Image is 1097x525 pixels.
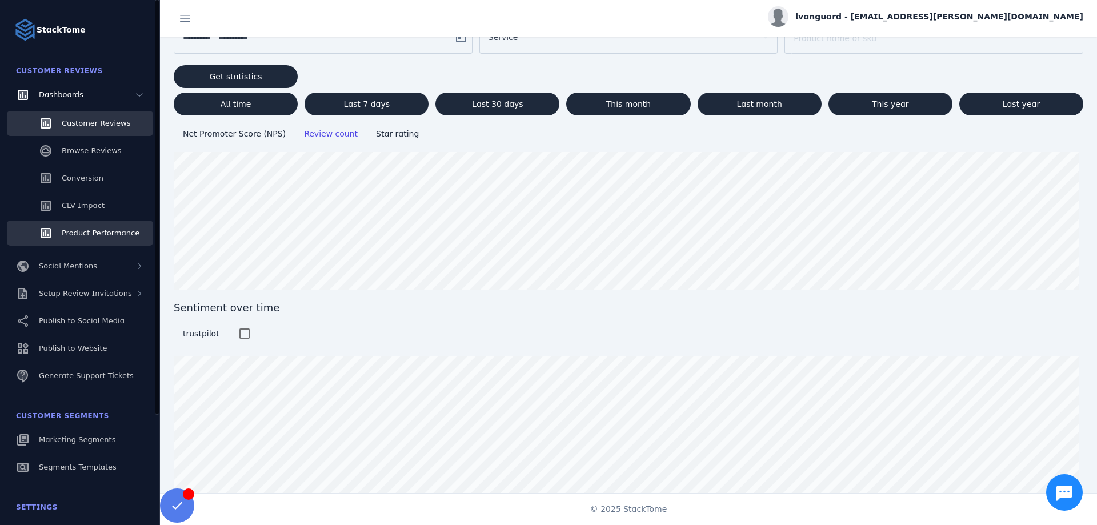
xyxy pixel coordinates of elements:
a: Generate Support Tickets [7,363,153,388]
span: Conversion [62,174,103,182]
span: Segments Templates [39,463,117,471]
span: Customer Segments [16,412,109,420]
span: Marketing Segments [39,435,115,444]
a: Customer Reviews [7,111,153,136]
a: Browse Reviews [7,138,153,163]
strong: StackTome [37,24,86,36]
button: Last 7 days [305,93,429,115]
span: Generate Support Tickets [39,371,134,380]
span: lvanguard - [EMAIL_ADDRESS][PERSON_NAME][DOMAIN_NAME] [795,11,1083,23]
button: Open calendar [450,26,473,49]
span: Review count [304,129,358,138]
span: Dashboards [39,90,83,99]
span: © 2025 StackTome [590,503,667,515]
span: CLV Impact [62,201,105,210]
span: Get statistics [210,73,262,81]
span: This month [606,100,651,108]
a: Marketing Segments [7,427,153,452]
button: Last year [959,93,1083,115]
a: Product Performance [7,221,153,246]
span: All time [221,100,251,108]
span: Setup Review Invitations [39,289,132,298]
button: This month [566,93,690,115]
span: Net Promoter Score (NPS) [183,129,286,138]
span: trustpilot [183,329,219,338]
span: Last month [736,100,782,108]
span: Sentiment over time [174,300,1083,315]
button: Last 30 days [435,93,559,115]
button: This year [828,93,952,115]
img: Logo image [14,18,37,41]
a: CLV Impact [7,193,153,218]
span: Settings [16,503,58,511]
span: Service [489,30,518,44]
span: Product Performance [62,229,139,237]
span: Customer Reviews [62,119,130,127]
span: Browse Reviews [62,146,122,155]
span: Publish to Website [39,344,107,352]
span: Last 30 days [472,100,523,108]
span: Social Mentions [39,262,97,270]
mat-label: Product name or sku [794,34,876,43]
button: lvanguard - [EMAIL_ADDRESS][PERSON_NAME][DOMAIN_NAME] [768,6,1083,27]
span: – [212,30,216,44]
span: Publish to Social Media [39,316,125,325]
span: This year [872,100,909,108]
a: Conversion [7,166,153,191]
span: Star rating [376,129,419,138]
button: Get statistics [174,65,298,88]
span: Last 7 days [343,100,390,108]
button: Last month [698,93,822,115]
span: Customer Reviews [16,67,103,75]
button: All time [174,93,298,115]
a: Segments Templates [7,455,153,480]
a: Publish to Social Media [7,308,153,334]
img: profile.jpg [768,6,788,27]
a: Publish to Website [7,336,153,361]
span: Last year [1003,100,1040,108]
